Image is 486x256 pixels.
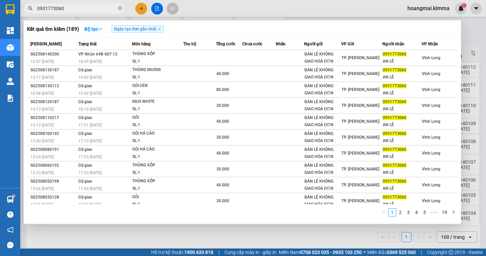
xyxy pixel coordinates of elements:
[216,71,229,76] span: 40.000
[216,135,229,140] span: 30.000
[342,167,379,171] span: TP. [PERSON_NAME]
[383,169,421,176] div: AN LÊ
[342,151,379,156] span: TP. [PERSON_NAME]
[342,103,379,108] span: TP. [PERSON_NAME]
[216,42,235,46] span: Tổng cước
[341,42,354,46] span: VP Gửi
[132,193,183,201] div: GÓI
[383,52,406,56] span: 0931773060
[78,170,102,175] span: 17:53 [DATE]
[383,163,406,168] span: 0931773060
[342,71,379,76] span: TP. [PERSON_NAME]
[342,135,379,140] span: TP. [PERSON_NAME]
[304,83,341,97] div: BÁN LẺ KHÔNG GIAO HOÁ ĐƠN
[388,209,396,216] a: 1
[304,42,323,46] span: Người gửi
[78,107,102,112] span: 18:15 [DATE]
[30,51,76,58] div: SG2508140200
[132,121,183,129] div: SL: 1
[7,78,14,85] img: warehouse-icon
[383,195,406,200] span: 0931773060
[78,59,102,64] span: 18:45 [DATE]
[30,178,76,185] div: SG2508050198
[7,44,14,51] img: warehouse-icon
[383,99,406,104] span: 0931773060
[132,58,183,65] div: SL: 1
[304,146,341,160] div: BÁN LẺ KHÔNG GIAO HÓA ĐƠN
[30,42,62,46] span: [PERSON_NAME]
[382,42,404,46] span: Người nhận
[413,209,420,216] a: 4
[383,137,421,144] div: AN LÊ
[132,130,183,137] div: GÓI HÁ CẢO
[7,61,14,68] img: warehouse-icon
[404,208,412,216] li: 3
[30,202,54,207] span: 13:35 [DATE]
[30,83,76,90] div: SG2508130112
[78,195,92,200] span: Đã giao
[383,153,421,160] div: AN LÊ
[421,209,428,216] a: 5
[78,99,92,104] span: Đã giao
[132,114,183,121] div: GÓI
[132,169,183,177] div: SL: 1
[30,67,76,74] div: SG2508130187
[78,84,92,88] span: Đã giao
[37,5,117,12] input: Tìm tên, số ĐT hoặc mã đơn
[216,199,229,203] span: 30.000
[30,155,54,159] span: 13:24 [DATE]
[422,55,440,60] span: Vĩnh Long
[78,68,92,72] span: Đã giao
[383,115,406,120] span: 0931773060
[132,201,183,208] div: SL: 1
[30,130,76,137] div: SG2508100142
[28,6,33,11] span: search
[78,91,102,96] span: 15:42 [DATE]
[132,90,183,97] div: SL: 1
[7,27,14,34] img: dashboard-icon
[383,201,421,208] div: AN LÊ
[304,162,341,176] div: BÁN LẺ KHÔNG GIAO HÓA ĐƠN
[388,208,396,216] li: 1
[7,242,13,248] span: message
[78,147,92,152] span: Đã giao
[216,87,229,92] span: 80.000
[132,153,183,161] div: SL: 1
[132,185,183,192] div: SL: 1
[30,170,54,175] span: 13:33 [DATE]
[78,52,117,56] span: VP Nhận 64B-007.12
[216,103,229,108] span: 30.000
[78,115,92,120] span: Đã giao
[304,178,341,192] div: BÁN LẺ KHÔNG GIAO HOÁ ĐƠN
[78,131,92,136] span: Đã giao
[383,147,406,152] span: 0931773060
[158,27,161,31] span: close
[84,26,103,32] strong: Bộ lọc
[78,186,102,191] span: 17:44 [DATE]
[118,5,122,12] span: close-circle
[30,59,54,64] span: 13:57 [DATE]
[304,130,341,144] div: BÁN LẺ KHÔNG GIAO HÓA ĐƠN
[422,135,440,140] span: Vĩnh Long
[30,139,54,143] span: 13:50 [DATE]
[78,179,92,184] span: Đã giao
[183,42,196,46] span: Thu hộ
[383,68,406,72] span: 0931773060
[342,119,379,124] span: TP. [PERSON_NAME]
[78,123,102,127] span: 17:21 [DATE]
[440,209,449,216] a: 19
[383,121,421,129] div: AN LÊ
[7,196,14,203] img: warehouse-icon
[30,123,54,127] span: 13:13 [DATE]
[30,107,54,112] span: 14:13 [DATE]
[304,194,341,208] div: BÁN LẺ KHÔNG GIAO HÓA ĐƠN
[30,91,54,96] span: 10:58 [DATE]
[6,4,15,15] img: logo-vxr
[380,208,388,216] li: Previous Page
[429,208,439,216] li: Next 5 Pages
[242,42,262,46] span: Chưa cước
[422,167,440,171] span: Vĩnh Long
